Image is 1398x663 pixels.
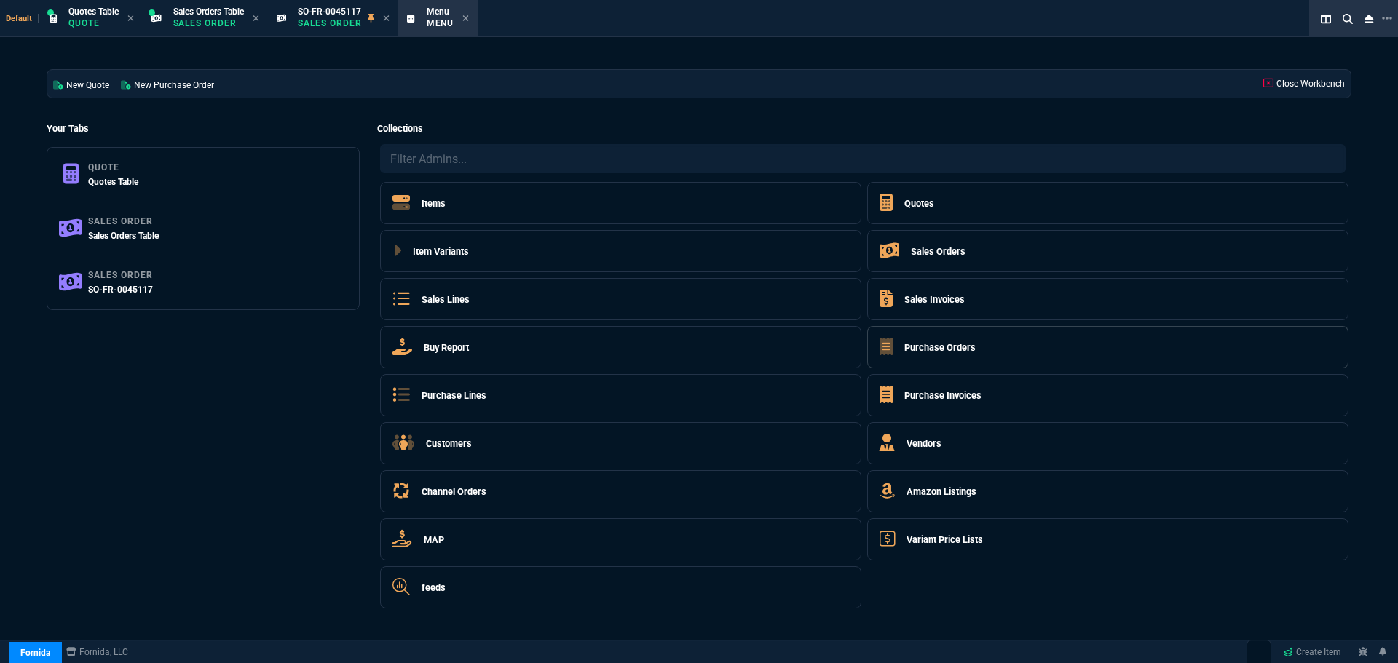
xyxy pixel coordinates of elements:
nx-icon: Close Tab [127,13,134,25]
p: Sales Order [173,17,244,29]
h5: Channel Orders [422,485,486,499]
h5: Customers [426,437,472,450]
a: Close Workbench [1257,70,1351,98]
nx-icon: Close Tab [383,13,390,25]
h5: Items [422,196,446,210]
span: Sales Orders Table [173,7,244,17]
span: Quotes Table [88,177,138,187]
a: msbcCompanyName [62,646,133,659]
p: Quote [68,17,119,29]
h5: Vendors [907,437,941,450]
nx-icon: Split Panels [1315,10,1337,28]
h5: Buy Report [424,341,469,354]
h5: Purchase Invoices [904,389,982,402]
nx-icon: Close Tab [253,13,259,25]
h5: Your Tabs [47,122,360,135]
h5: Quotes [904,196,934,210]
span: Quotes Table [68,7,119,17]
span: SO-FR-0045117 [298,7,361,17]
p: Sales Order [298,17,362,29]
input: Filter Admins... [380,144,1346,173]
p: Quote [88,162,138,173]
h5: Purchase Lines [422,389,486,402]
span: SO-FR-0045117 [88,285,153,295]
p: Sales Order [88,215,159,227]
span: Sales Orders Table [88,231,159,241]
a: New Quote [47,70,115,98]
h5: Variant Price Lists [907,533,983,547]
span: Menu [427,7,449,17]
span: Default [6,14,39,23]
nx-icon: Search [1337,10,1359,28]
h5: Sales Invoices [904,293,965,306]
h5: Purchase Orders [904,341,976,354]
h5: Item Variants [413,245,469,258]
h5: Sales Lines [422,293,470,306]
a: Create Item [1277,641,1347,663]
p: Menu [427,17,454,29]
nx-icon: Open New Tab [1382,12,1392,25]
h5: feeds [422,581,446,595]
h5: Collections [377,122,1351,135]
a: New Purchase Order [115,70,220,98]
nx-icon: Close Workbench [1359,10,1379,28]
h5: MAP [424,533,444,547]
h5: Amazon Listings [907,485,976,499]
h5: Sales Orders [911,245,965,258]
p: Sales Order [88,269,153,281]
nx-icon: Close Tab [462,13,469,25]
